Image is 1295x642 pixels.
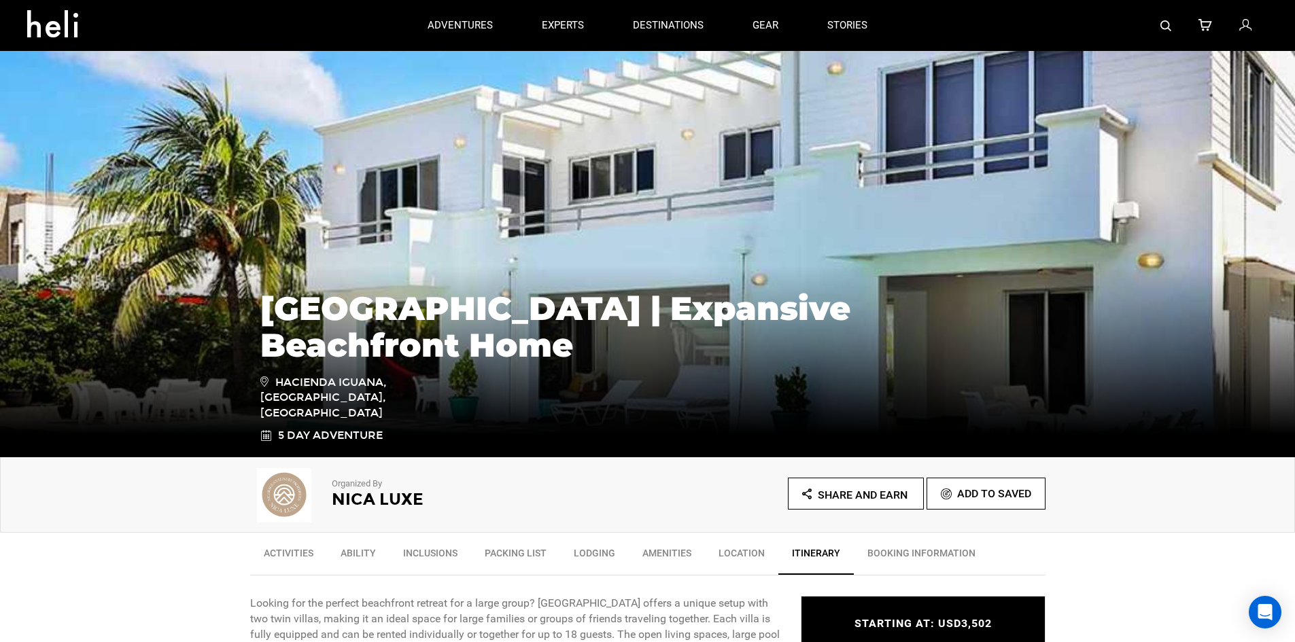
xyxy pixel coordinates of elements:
span: Add To Saved [957,487,1031,500]
a: BOOKING INFORMATION [854,539,989,573]
span: 5 Day Adventure [278,428,383,444]
img: 8cc99ccd2b98f54844c5851ae820de9e.png [250,468,318,522]
h2: Nica Luxe [332,491,610,508]
div: Open Intercom Messenger [1249,596,1281,628]
a: Activities [250,539,327,573]
p: Organized By [332,478,610,491]
a: Packing List [471,539,560,573]
a: Lodging [560,539,629,573]
img: search-bar-icon.svg [1160,20,1171,31]
a: Itinerary [778,539,854,575]
p: experts [542,18,584,33]
span: Share and Earn [818,488,908,501]
p: destinations [633,18,704,33]
a: Location [705,539,778,573]
span: Hacienda Iguana, [GEOGRAPHIC_DATA], [GEOGRAPHIC_DATA] [260,374,454,422]
a: Amenities [629,539,705,573]
h1: [GEOGRAPHIC_DATA] | Expansive Beachfront Home [260,290,1035,363]
span: STARTING AT: USD3,502 [854,617,992,630]
p: adventures [428,18,493,33]
a: Ability [327,539,390,573]
a: Inclusions [390,539,471,573]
